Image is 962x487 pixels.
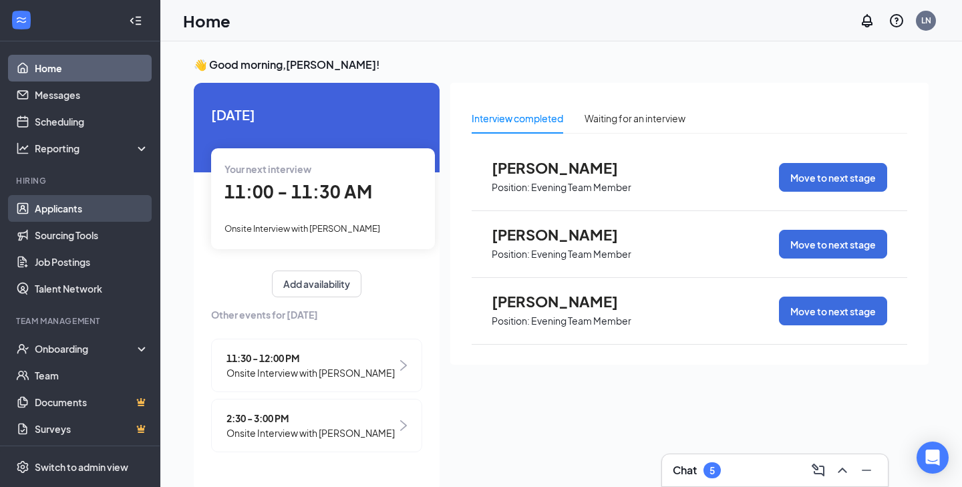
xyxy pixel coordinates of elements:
span: Other events for [DATE] [211,307,422,322]
p: Position: [492,248,530,261]
button: Move to next stage [779,297,887,325]
a: Messages [35,82,149,108]
div: 5 [709,465,715,476]
p: Position: [492,181,530,194]
svg: WorkstreamLogo [15,13,28,27]
div: Switch to admin view [35,460,128,474]
a: Applicants [35,195,149,222]
svg: Analysis [16,142,29,155]
button: Move to next stage [779,230,887,259]
svg: UserCheck [16,342,29,355]
span: Onsite Interview with [PERSON_NAME] [226,426,395,440]
button: ChevronUp [832,460,853,481]
a: Scheduling [35,108,149,135]
div: Hiring [16,175,146,186]
a: SurveysCrown [35,416,149,442]
span: 11:30 - 12:00 PM [226,351,395,365]
button: Minimize [856,460,877,481]
span: [DATE] [211,104,422,125]
svg: QuestionInfo [889,13,905,29]
div: Open Intercom Messenger [917,442,949,474]
svg: ChevronUp [834,462,850,478]
h1: Home [183,9,230,32]
a: Job Postings [35,249,149,275]
div: Interview completed [472,111,563,126]
div: LN [921,15,931,26]
h3: Chat [673,463,697,478]
span: [PERSON_NAME] [492,226,639,243]
span: 11:00 - 11:30 AM [224,180,372,202]
h3: 👋 Good morning, [PERSON_NAME] ! [194,57,929,72]
span: [PERSON_NAME] [492,293,639,310]
p: Evening Team Member [531,181,631,194]
a: DocumentsCrown [35,389,149,416]
div: Onboarding [35,342,138,355]
a: Team [35,362,149,389]
div: Waiting for an interview [585,111,685,126]
span: Your next interview [224,163,311,175]
p: Evening Team Member [531,248,631,261]
button: Move to next stage [779,163,887,192]
a: Sourcing Tools [35,222,149,249]
div: Reporting [35,142,150,155]
button: ComposeMessage [808,460,829,481]
p: Evening Team Member [531,315,631,327]
span: Onsite Interview with [PERSON_NAME] [224,223,380,234]
p: Position: [492,315,530,327]
span: 2:30 - 3:00 PM [226,411,395,426]
div: Team Management [16,315,146,327]
span: Onsite Interview with [PERSON_NAME] [226,365,395,380]
svg: ComposeMessage [810,462,826,478]
a: Talent Network [35,275,149,302]
svg: Minimize [858,462,874,478]
a: Home [35,55,149,82]
svg: Settings [16,460,29,474]
svg: Collapse [129,14,142,27]
button: Add availability [272,271,361,297]
svg: Notifications [859,13,875,29]
span: [PERSON_NAME] [492,159,639,176]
